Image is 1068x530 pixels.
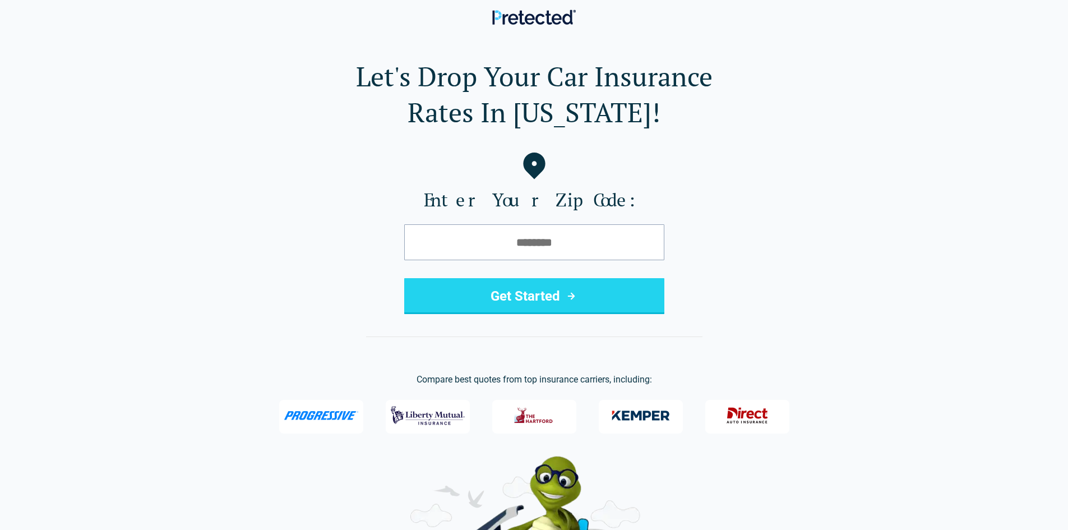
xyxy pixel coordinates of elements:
[284,411,359,420] img: Progressive
[604,401,678,430] img: Kemper
[404,278,664,314] button: Get Started
[507,401,562,430] img: The Hartford
[18,58,1050,130] h1: Let's Drop Your Car Insurance Rates In [US_STATE]!
[492,10,576,25] img: Pretected
[720,401,775,430] img: Direct General
[18,188,1050,211] label: Enter Your Zip Code:
[391,401,465,430] img: Liberty Mutual
[18,373,1050,386] p: Compare best quotes from top insurance carriers, including:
